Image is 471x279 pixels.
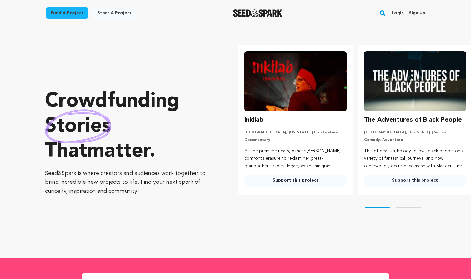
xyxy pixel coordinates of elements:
[364,147,466,170] p: This offbeat anthology follows black people on a variety of fantastical journeys, and how otherwo...
[364,137,466,142] p: Comedy, Adventure
[364,115,462,125] h3: The Adventures of Black People
[45,169,213,196] p: Seed&Spark is where creators and audiences work together to bring incredible new projects to life...
[233,9,282,17] a: Seed&Spark Homepage
[392,8,404,18] a: Login
[244,51,346,111] img: Inkilab image
[233,9,282,17] img: Seed&Spark Logo Dark Mode
[364,51,466,111] img: The Adventures of Black People image
[244,130,346,135] p: [GEOGRAPHIC_DATA], [US_STATE] | Film Feature
[244,175,346,186] a: Support this project
[45,89,213,164] p: Crowdfunding that .
[45,109,111,143] img: hand sketched image
[46,7,88,19] a: Fund a project
[244,115,263,125] h3: Inkilab
[244,137,346,142] p: Documentary
[409,8,425,18] a: Sign up
[87,142,149,162] span: matter
[364,175,466,186] a: Support this project
[364,130,466,135] p: [GEOGRAPHIC_DATA], [US_STATE] | Series
[92,7,137,19] a: Start a project
[244,147,346,170] p: As the premiere nears, dancer [PERSON_NAME] confronts erasure to reclaim her great-grandfather's ...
